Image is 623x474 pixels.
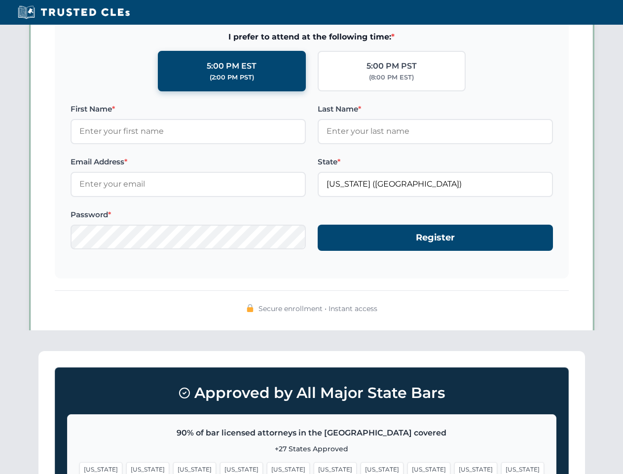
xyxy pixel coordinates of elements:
[318,225,553,251] button: Register
[318,172,553,197] input: Florida (FL)
[366,60,417,73] div: 5:00 PM PST
[318,156,553,168] label: State
[207,60,257,73] div: 5:00 PM EST
[71,103,306,115] label: First Name
[71,172,306,197] input: Enter your email
[67,380,556,406] h3: Approved by All Major State Bars
[318,103,553,115] label: Last Name
[79,443,544,454] p: +27 States Approved
[318,119,553,144] input: Enter your last name
[258,303,377,314] span: Secure enrollment • Instant access
[210,73,254,82] div: (2:00 PM PST)
[71,156,306,168] label: Email Address
[246,304,254,312] img: 🔒
[369,73,414,82] div: (8:00 PM EST)
[71,31,553,43] span: I prefer to attend at the following time:
[79,427,544,439] p: 90% of bar licensed attorneys in the [GEOGRAPHIC_DATA] covered
[15,5,133,20] img: Trusted CLEs
[71,209,306,221] label: Password
[71,119,306,144] input: Enter your first name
